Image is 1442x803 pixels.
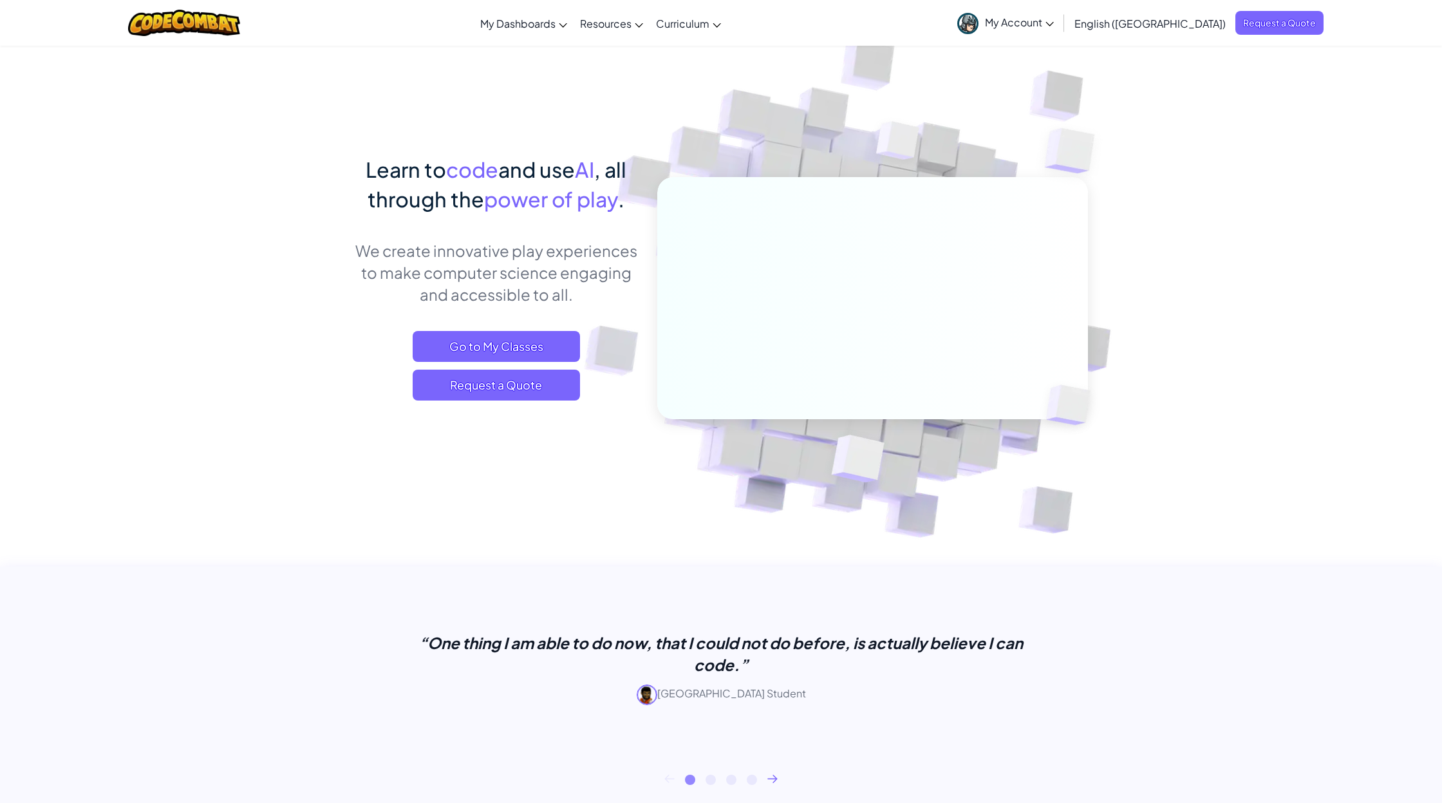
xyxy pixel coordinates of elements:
[685,775,695,785] button: 1
[985,15,1054,29] span: My Account
[399,632,1043,675] p: “One thing I am able to do now, that I could not do before, is actually believe I can code.”
[484,186,618,212] span: power of play
[498,156,575,182] span: and use
[1025,358,1121,452] img: Overlap cubes
[354,240,638,305] p: We create innovative play experiences to make computer science engaging and accessible to all.
[128,10,241,36] img: CodeCombat logo
[656,17,709,30] span: Curriculum
[800,408,915,515] img: Overlap cubes
[574,6,650,41] a: Resources
[951,3,1060,43] a: My Account
[618,186,624,212] span: .
[446,156,498,182] span: code
[747,775,757,785] button: 4
[706,775,716,785] button: 2
[852,96,945,192] img: Overlap cubes
[580,17,632,30] span: Resources
[957,13,979,34] img: avatar
[413,370,580,401] a: Request a Quote
[575,156,594,182] span: AI
[480,17,556,30] span: My Dashboards
[650,6,727,41] a: Curriculum
[1068,6,1232,41] a: English ([GEOGRAPHIC_DATA])
[1019,97,1130,205] img: Overlap cubes
[637,685,657,705] img: avatar
[1235,11,1324,35] a: Request a Quote
[1074,17,1226,30] span: English ([GEOGRAPHIC_DATA])
[726,775,736,785] button: 3
[399,685,1043,705] p: [GEOGRAPHIC_DATA] Student
[474,6,574,41] a: My Dashboards
[413,331,580,362] a: Go to My Classes
[366,156,446,182] span: Learn to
